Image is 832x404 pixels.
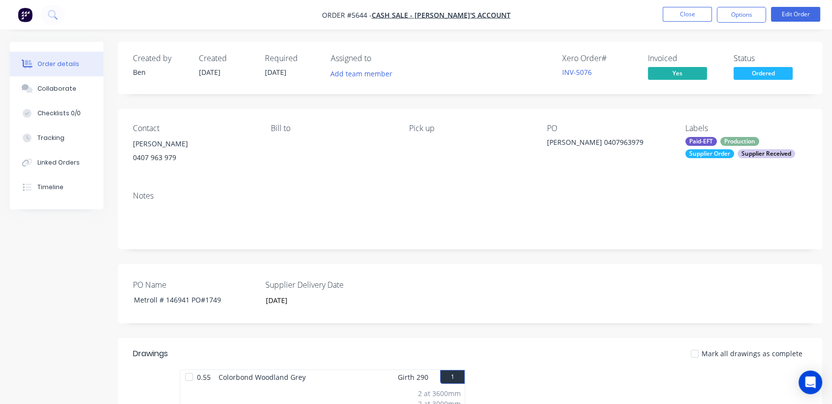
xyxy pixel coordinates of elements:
[133,137,255,168] div: [PERSON_NAME]0407 963 979
[547,124,669,133] div: PO
[663,7,712,22] button: Close
[10,175,103,200] button: Timeline
[10,76,103,101] button: Collaborate
[126,293,249,307] div: Metroll # 146941 PO#1749
[799,370,822,394] div: Open Intercom Messenger
[562,67,592,77] a: INV-5076
[322,10,372,20] span: Order #5644 -
[215,370,310,384] span: Colorbond Woodland Grey
[685,124,807,133] div: Labels
[398,370,428,384] span: Girth 290
[418,388,461,399] div: 2 at 3600mm
[37,158,80,167] div: Linked Orders
[734,67,793,82] button: Ordered
[331,67,398,80] button: Add team member
[562,54,636,63] div: Xero Order #
[133,151,255,165] div: 0407 963 979
[265,54,319,63] div: Required
[133,137,255,151] div: [PERSON_NAME]
[734,67,793,79] span: Ordered
[10,101,103,126] button: Checklists 0/0
[685,149,734,158] div: Supplier Order
[199,54,253,63] div: Created
[771,7,820,22] button: Edit Order
[372,10,511,20] a: CASH SALE - [PERSON_NAME]'S ACCOUNT
[199,67,221,77] span: [DATE]
[265,279,388,291] label: Supplier Delivery Date
[37,109,81,118] div: Checklists 0/0
[717,7,766,23] button: Options
[193,370,215,384] span: 0.55
[734,54,807,63] div: Status
[648,67,707,79] span: Yes
[18,7,32,22] img: Factory
[331,54,429,63] div: Assigned to
[737,149,795,158] div: Supplier Received
[10,52,103,76] button: Order details
[547,137,669,151] div: [PERSON_NAME] 0407963979
[37,134,64,142] div: Tracking
[133,67,187,77] div: Ben
[259,293,382,308] input: Enter date
[648,54,722,63] div: Invoiced
[133,279,256,291] label: PO Name
[133,124,255,133] div: Contact
[702,348,802,359] span: Mark all drawings as complete
[720,137,759,146] div: Production
[440,370,465,384] button: 1
[37,183,64,192] div: Timeline
[409,124,531,133] div: Pick up
[10,150,103,175] button: Linked Orders
[37,60,79,68] div: Order details
[133,54,187,63] div: Created by
[133,348,168,360] div: Drawings
[265,67,287,77] span: [DATE]
[325,67,398,80] button: Add team member
[37,84,76,93] div: Collaborate
[685,137,717,146] div: Paid-EFT
[10,126,103,150] button: Tracking
[271,124,393,133] div: Bill to
[133,191,807,201] div: Notes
